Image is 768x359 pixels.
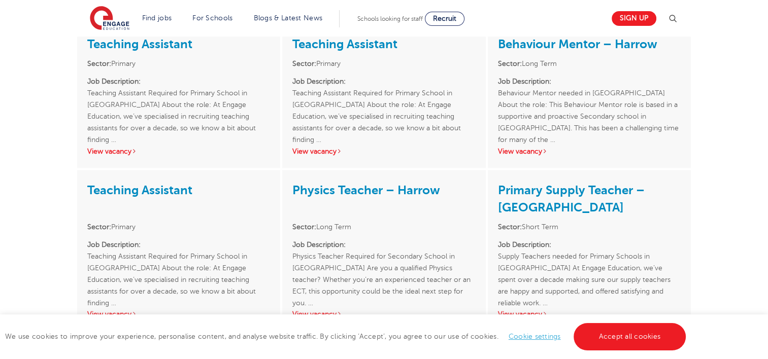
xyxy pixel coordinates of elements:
strong: Job Description: [87,241,141,248]
span: We use cookies to improve your experience, personalise content, and analyse website traffic. By c... [5,333,688,340]
p: Teaching Assistant Required for Primary School in [GEOGRAPHIC_DATA] About the role: At Engage Edu... [87,239,270,297]
strong: Sector: [87,223,111,231]
a: Accept all cookies [574,323,686,350]
a: View vacancy [498,148,548,155]
strong: Job Description: [498,78,551,85]
p: Behaviour Mentor needed in [GEOGRAPHIC_DATA] About the role: This Behaviour Mentor role is based ... [498,76,681,134]
strong: Sector: [498,223,522,231]
a: View vacancy [87,148,137,155]
span: Recruit [433,15,456,22]
a: View vacancy [498,310,548,318]
strong: Sector: [292,60,316,67]
img: Engage Education [90,6,129,31]
p: Teaching Assistant Required for Primary School in [GEOGRAPHIC_DATA] About the role: At Engage Edu... [87,76,270,134]
strong: Job Description: [87,78,141,85]
li: Long Term [498,58,681,69]
a: Cookie settings [509,333,561,340]
a: Blogs & Latest News [254,14,323,22]
p: Supply Teachers needed for Primary Schools in [GEOGRAPHIC_DATA] At Engage Education, we’ve spent ... [498,239,681,297]
a: View vacancy [292,310,342,318]
li: Long Term [292,221,475,233]
p: Physics Teacher Required for Secondary School in [GEOGRAPHIC_DATA] Are you a qualified Physics te... [292,239,475,297]
strong: Sector: [292,223,316,231]
li: Primary [87,221,270,233]
li: Primary [292,58,475,69]
li: Primary [87,58,270,69]
span: Schools looking for staff [357,15,423,22]
a: Behaviour Mentor – Harrow [498,37,657,51]
strong: Job Description: [292,78,346,85]
a: Teaching Assistant [87,183,192,197]
a: View vacancy [87,310,137,318]
a: Physics Teacher – Harrow [292,183,440,197]
a: Primary Supply Teacher – [GEOGRAPHIC_DATA] [498,183,645,214]
a: Teaching Assistant [87,37,192,51]
strong: Job Description: [498,241,551,248]
a: Teaching Assistant [292,37,397,51]
strong: Sector: [498,60,522,67]
strong: Sector: [87,60,111,67]
a: For Schools [192,14,232,22]
p: Teaching Assistant Required for Primary School in [GEOGRAPHIC_DATA] About the role: At Engage Edu... [292,76,475,134]
a: View vacancy [292,148,342,155]
a: Find jobs [142,14,172,22]
a: Recruit [425,12,464,26]
li: Short Term [498,221,681,233]
strong: Job Description: [292,241,346,248]
a: Sign up [612,11,656,26]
